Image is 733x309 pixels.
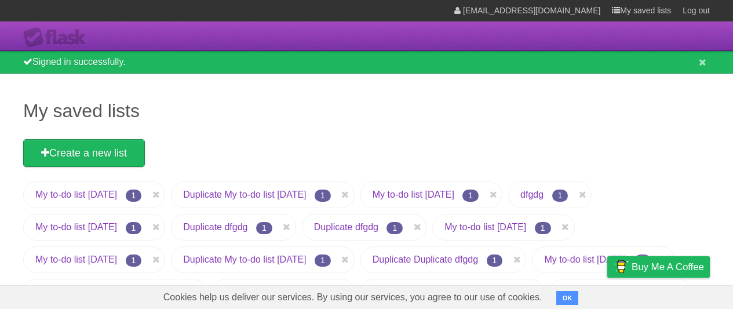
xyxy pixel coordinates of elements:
[23,27,93,48] div: Flask
[613,257,629,277] img: Buy me a coffee
[23,97,710,125] h1: My saved lists
[462,190,479,202] span: 1
[126,222,142,234] span: 1
[152,286,554,309] span: Cookies help us deliver our services. By using our services, you agree to our use of cookies.
[607,256,710,278] a: Buy me a coffee
[183,255,306,264] a: Duplicate My to-do list [DATE]
[35,222,117,232] a: My to-do list [DATE]
[315,190,331,202] span: 1
[126,255,142,267] span: 1
[35,255,117,264] a: My to-do list [DATE]
[315,255,331,267] span: 1
[632,257,704,277] span: Buy me a coffee
[634,255,651,267] span: 1
[544,255,626,264] a: My to-do list [DATE]
[373,255,478,264] a: Duplicate Duplicate dfgdg
[444,222,526,232] a: My to-do list [DATE]
[520,190,544,199] a: dfgdg
[386,222,403,234] span: 1
[183,222,247,232] a: Duplicate dfgdg
[535,222,551,234] span: 1
[256,222,272,234] span: 1
[487,255,503,267] span: 1
[35,190,117,199] a: My to-do list [DATE]
[183,190,306,199] a: Duplicate My to-do list [DATE]
[556,291,579,305] button: OK
[373,190,454,199] a: My to-do list [DATE]
[314,222,378,232] a: Duplicate dfgdg
[23,139,145,167] a: Create a new list
[552,190,568,202] span: 1
[126,190,142,202] span: 1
